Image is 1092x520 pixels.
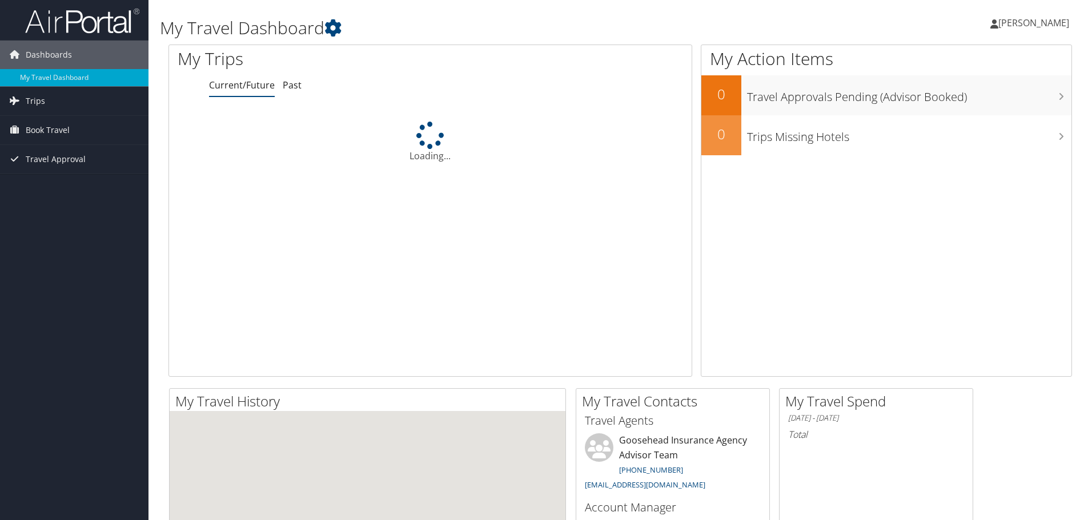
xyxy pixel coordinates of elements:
[25,7,139,34] img: airportal-logo.png
[701,75,1071,115] a: 0Travel Approvals Pending (Advisor Booked)
[785,392,973,411] h2: My Travel Spend
[788,428,964,441] h6: Total
[998,17,1069,29] span: [PERSON_NAME]
[747,83,1071,105] h3: Travel Approvals Pending (Advisor Booked)
[788,413,964,424] h6: [DATE] - [DATE]
[26,41,72,69] span: Dashboards
[701,124,741,144] h2: 0
[747,123,1071,145] h3: Trips Missing Hotels
[26,116,70,144] span: Book Travel
[26,145,86,174] span: Travel Approval
[585,413,761,429] h3: Travel Agents
[619,465,683,475] a: [PHONE_NUMBER]
[585,499,761,515] h3: Account Manager
[160,16,774,40] h1: My Travel Dashboard
[178,47,465,71] h1: My Trips
[283,79,302,91] a: Past
[585,479,705,490] a: [EMAIL_ADDRESS][DOMAIN_NAME]
[579,433,766,494] li: Goosehead Insurance Agency Advisor Team
[701,115,1071,155] a: 0Trips Missing Hotels
[582,392,769,411] h2: My Travel Contacts
[169,122,692,163] div: Loading...
[175,392,565,411] h2: My Travel History
[701,47,1071,71] h1: My Action Items
[209,79,275,91] a: Current/Future
[701,84,741,104] h2: 0
[990,6,1081,40] a: [PERSON_NAME]
[26,87,45,115] span: Trips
